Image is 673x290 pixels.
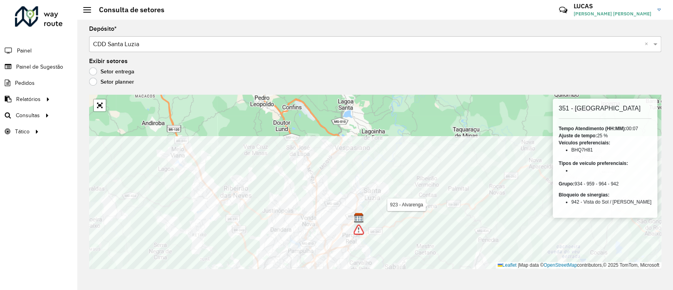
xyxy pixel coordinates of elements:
strong: Bloqueio de sinergias: [559,192,610,198]
a: Contato Rápido [555,2,572,19]
span: Relatórios [16,95,41,103]
strong: Ajuste de tempo: [559,133,597,138]
label: Setor planner [89,78,134,86]
div: Map data © contributors,© 2025 TomTom, Microsoft [496,262,661,269]
li: BHQ7H81 [571,146,651,153]
a: OpenStreetMap [544,262,577,268]
a: Leaflet [498,262,516,268]
strong: Veículos preferenciais: [559,140,610,146]
img: Bloqueio de sinergias [354,225,364,235]
span: [PERSON_NAME] [PERSON_NAME] [574,10,651,17]
label: Depósito [89,24,117,34]
span: Pedidos [15,79,35,87]
strong: Tipos de veículo preferenciais: [559,161,628,166]
span: Painel de Sugestão [16,63,63,71]
span: Painel [17,47,32,55]
strong: Grupo: [559,181,574,187]
strong: Tempo Atendimento (HH:MM): [559,126,626,131]
span: Tático [15,127,30,136]
h6: 351 - [GEOGRAPHIC_DATA] [559,105,651,112]
div: 25 % [559,132,651,139]
a: Abrir mapa em tela cheia [94,99,106,111]
div: 934 - 959 - 964 - 942 [559,180,651,187]
span: Clear all [645,39,651,49]
label: Exibir setores [89,56,128,66]
div: 00:07 [559,125,651,132]
h3: LUCAS [574,2,651,10]
label: Setor entrega [89,67,134,75]
h2: Consulta de setores [91,6,164,14]
span: Consultas [16,111,40,120]
li: 942 - Vista do Sol / [PERSON_NAME] [571,198,651,206]
span: | [518,262,519,268]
